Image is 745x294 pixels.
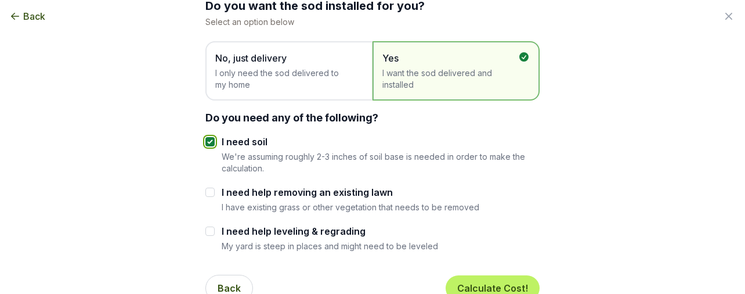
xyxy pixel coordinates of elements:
label: I need help removing an existing lawn [222,185,479,199]
p: My yard is steep in places and might need to be leveled [222,241,438,252]
span: Yes [382,51,518,65]
label: I need soil [222,135,540,149]
button: Back [9,9,45,23]
span: I want the sod delivered and installed [382,67,518,91]
span: No, just delivery [215,51,351,65]
span: Back [23,9,45,23]
span: I only need the sod delivered to my home [215,67,351,91]
p: We're assuming roughly 2-3 inches of soil base is needed in order to make the calculation. [222,151,540,174]
p: I have existing grass or other vegetation that needs to be removed [222,202,479,213]
label: I need help leveling & regrading [222,224,438,238]
div: Do you need any of the following? [205,110,540,126]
